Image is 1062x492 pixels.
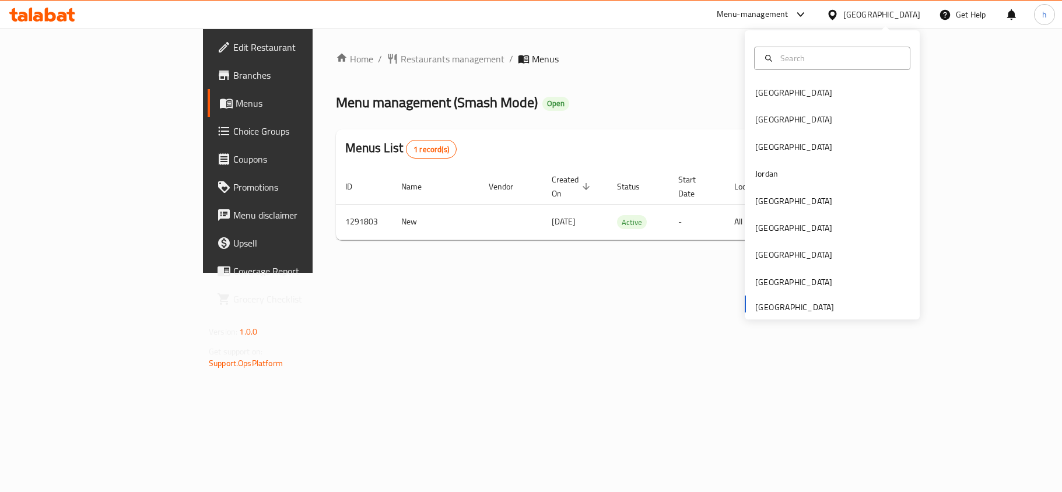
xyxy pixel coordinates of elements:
[209,344,262,359] span: Get support on:
[725,204,785,240] td: All
[552,214,576,229] span: [DATE]
[233,208,371,222] span: Menu disclaimer
[755,113,832,126] div: [GEOGRAPHIC_DATA]
[208,89,380,117] a: Menus
[843,8,920,21] div: [GEOGRAPHIC_DATA]
[392,204,479,240] td: New
[345,180,367,194] span: ID
[336,52,836,66] nav: breadcrumb
[209,356,283,371] a: Support.OpsPlatform
[208,61,380,89] a: Branches
[208,201,380,229] a: Menu disclaimer
[617,216,647,229] span: Active
[532,52,559,66] span: Menus
[678,173,711,201] span: Start Date
[489,180,528,194] span: Vendor
[233,40,371,54] span: Edit Restaurant
[406,140,457,159] div: Total records count
[755,167,778,180] div: Jordan
[208,257,380,285] a: Coverage Report
[233,124,371,138] span: Choice Groups
[542,99,569,108] span: Open
[208,229,380,257] a: Upsell
[755,248,832,261] div: [GEOGRAPHIC_DATA]
[233,152,371,166] span: Coupons
[755,222,832,234] div: [GEOGRAPHIC_DATA]
[401,52,504,66] span: Restaurants management
[233,264,371,278] span: Coverage Report
[1042,8,1047,21] span: h
[336,169,916,240] table: enhanced table
[239,324,257,339] span: 1.0.0
[617,180,655,194] span: Status
[717,8,788,22] div: Menu-management
[755,86,832,99] div: [GEOGRAPHIC_DATA]
[345,139,457,159] h2: Menus List
[233,292,371,306] span: Grocery Checklist
[401,180,437,194] span: Name
[208,145,380,173] a: Coupons
[233,68,371,82] span: Branches
[669,204,725,240] td: -
[233,180,371,194] span: Promotions
[336,89,538,115] span: Menu management ( Smash Mode )
[208,173,380,201] a: Promotions
[542,97,569,111] div: Open
[209,324,237,339] span: Version:
[776,52,903,65] input: Search
[208,33,380,61] a: Edit Restaurant
[406,144,456,155] span: 1 record(s)
[755,276,832,289] div: [GEOGRAPHIC_DATA]
[509,52,513,66] li: /
[755,140,832,153] div: [GEOGRAPHIC_DATA]
[755,195,832,208] div: [GEOGRAPHIC_DATA]
[233,236,371,250] span: Upsell
[208,117,380,145] a: Choice Groups
[236,96,371,110] span: Menus
[208,285,380,313] a: Grocery Checklist
[734,180,771,194] span: Locale
[387,52,504,66] a: Restaurants management
[617,215,647,229] div: Active
[552,173,594,201] span: Created On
